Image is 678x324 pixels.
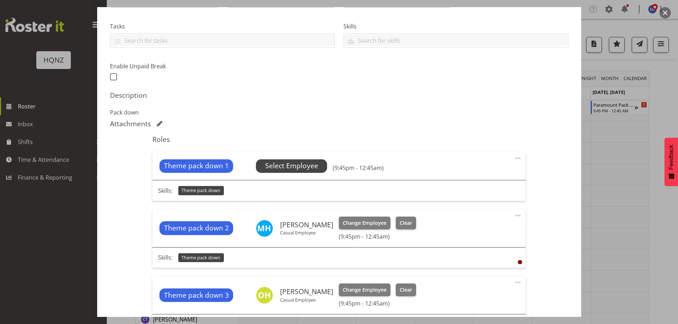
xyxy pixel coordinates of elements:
[280,221,333,229] h6: [PERSON_NAME]
[256,220,273,237] img: mark-haysmith11191.jpg
[182,187,220,194] span: Theme pack down
[343,22,568,31] label: Skills
[339,217,390,229] button: Change Employee
[664,138,678,186] button: Feedback - Show survey
[280,230,333,235] p: Casual Employee
[339,300,416,307] h6: (9:45pm - 12:45am)
[110,108,568,117] p: Pack down
[256,287,273,304] img: otis-haysmith11188.jpg
[396,217,416,229] button: Clear
[518,260,522,264] div: User is clocked out
[164,223,229,233] span: Theme pack down 2
[265,161,318,171] span: Select Employee
[400,286,412,294] span: Clear
[110,119,151,128] h5: Attachments
[158,186,173,195] p: Skills:
[182,254,220,261] span: Theme pack down
[110,91,568,100] h5: Description
[164,161,229,171] span: Theme pack down 1
[280,297,333,303] p: Casual Employee
[343,286,387,294] span: Change Employee
[396,283,416,296] button: Clear
[158,253,173,262] p: Skills:
[110,22,335,31] label: Tasks
[110,62,218,70] label: Enable Unpaid Break
[668,145,674,170] span: Feedback
[339,283,390,296] button: Change Employee
[339,233,416,240] h6: (9:45pm - 12:45am)
[343,219,387,227] span: Change Employee
[280,288,333,296] h6: [PERSON_NAME]
[333,164,384,171] h6: (9:45pm - 12:45am)
[110,35,335,46] input: Search for tasks
[164,290,229,301] span: Theme pack down 3
[400,219,412,227] span: Clear
[344,35,568,46] input: Search for skills
[152,135,526,144] h5: Roles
